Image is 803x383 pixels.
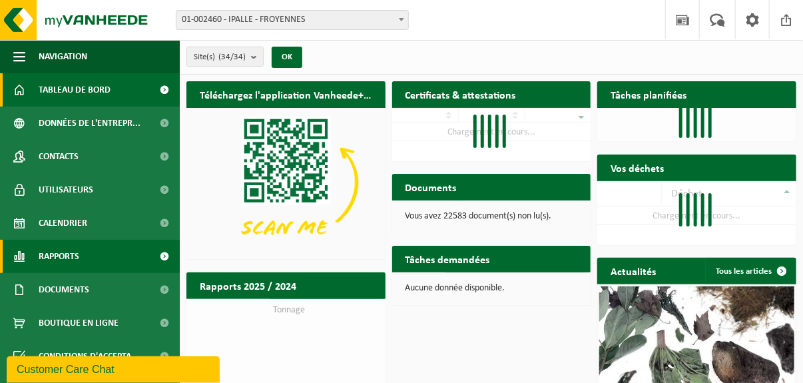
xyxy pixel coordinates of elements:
a: Tous les articles [705,258,795,284]
span: Navigation [39,40,87,73]
span: 01-002460 - IPALLE - FROYENNES [176,10,409,30]
span: Site(s) [194,47,246,67]
span: 01-002460 - IPALLE - FROYENNES [176,11,408,29]
button: OK [272,47,302,68]
h2: Tâches demandées [392,246,503,272]
span: Données de l'entrepr... [39,107,140,140]
span: Calendrier [39,206,87,240]
span: Utilisateurs [39,173,93,206]
span: Conditions d'accepta... [39,340,139,373]
p: Vous avez 22583 document(s) non lu(s). [405,212,578,221]
h2: Certificats & attestations [392,81,529,107]
p: Aucune donnée disponible. [405,284,578,293]
h2: Vos déchets [597,155,677,181]
span: Documents [39,273,89,306]
count: (34/34) [218,53,246,61]
h2: Rapports 2025 / 2024 [186,272,310,298]
h2: Actualités [597,258,669,284]
span: Rapports [39,240,79,273]
h2: Documents [392,174,470,200]
span: Tableau de bord [39,73,111,107]
img: Download de VHEPlus App [186,108,386,257]
h2: Tâches planifiées [597,81,700,107]
a: Consulter les rapports [270,298,384,325]
iframe: chat widget [7,354,222,383]
h2: Téléchargez l'application Vanheede+ maintenant! [186,81,386,107]
button: Site(s)(34/34) [186,47,264,67]
span: Contacts [39,140,79,173]
span: Boutique en ligne [39,306,119,340]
